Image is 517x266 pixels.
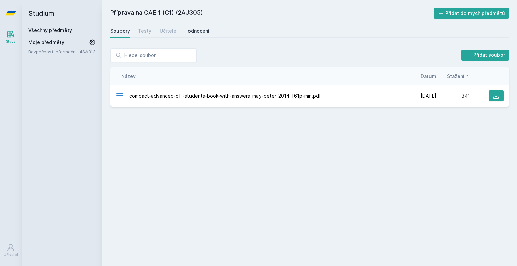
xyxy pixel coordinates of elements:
[110,48,197,62] input: Hledej soubor
[110,8,434,19] h2: Příprava na CAE 1 (C1) (2AJ305)
[1,240,20,261] a: Uživatel
[1,27,20,47] a: Study
[6,39,16,44] div: Study
[461,50,509,61] button: Přidat soubor
[160,28,176,34] div: Učitelé
[110,24,130,38] a: Soubory
[421,73,436,80] button: Datum
[184,28,209,34] div: Hodnocení
[129,92,321,99] span: compact-advanced-c1_-students-book-with-answers_may-peter_2014-161p-min.pdf
[160,24,176,38] a: Učitelé
[4,252,18,257] div: Uživatel
[116,91,124,101] div: PDF
[421,92,436,99] span: [DATE]
[184,24,209,38] a: Hodnocení
[110,28,130,34] div: Soubory
[447,73,464,80] span: Stažení
[28,48,80,55] a: Bezpečnost informačních systémů
[138,24,151,38] a: Testy
[80,49,96,54] a: 4SA313
[121,73,136,80] button: Název
[138,28,151,34] div: Testy
[28,39,64,46] span: Moje předměty
[436,92,470,99] div: 341
[434,8,509,19] button: Přidat do mých předmětů
[447,73,470,80] button: Stažení
[28,27,72,33] a: Všechny předměty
